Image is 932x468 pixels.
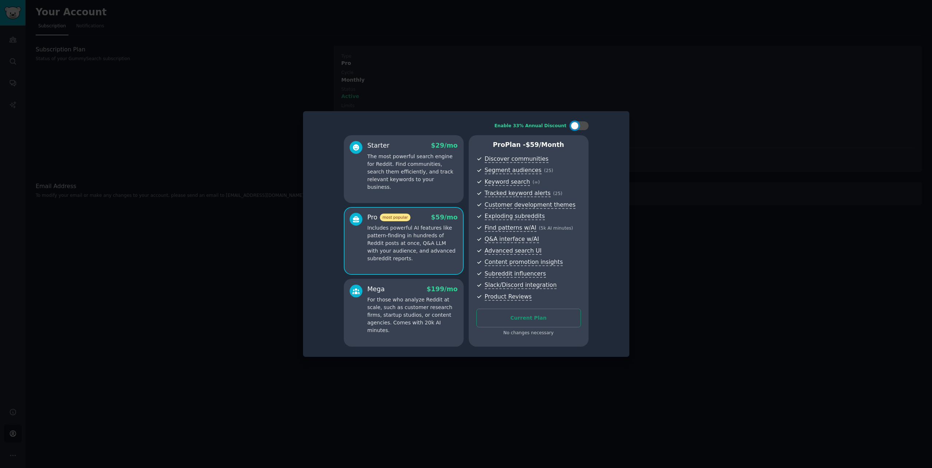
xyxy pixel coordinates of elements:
span: ( 5k AI minutes ) [539,226,573,231]
span: Find patterns w/AI [485,224,536,232]
span: Subreddit influencers [485,270,546,278]
span: most popular [380,214,410,221]
span: ( 25 ) [544,168,553,173]
div: Starter [367,141,390,150]
p: Includes powerful AI features like pattern-finding in hundreds of Reddit posts at once, Q&A LLM w... [367,224,458,262]
span: $ 59 /month [526,141,564,148]
div: No changes necessary [476,330,581,336]
span: Tracked keyword alerts [485,190,551,197]
div: Enable 33% Annual Discount [495,123,567,129]
span: Q&A interface w/AI [485,235,539,243]
span: Keyword search [485,178,530,186]
span: $ 199 /mo [426,285,457,293]
span: Segment audiences [485,167,542,174]
span: Content promotion insights [485,258,563,266]
span: Discover communities [485,155,548,163]
span: ( 25 ) [553,191,562,196]
span: Product Reviews [485,293,532,301]
p: The most powerful search engine for Reddit. Find communities, search them efficiently, and track ... [367,153,458,191]
div: Pro [367,213,410,222]
p: For those who analyze Reddit at scale, such as customer research firms, startup studios, or conte... [367,296,458,334]
span: Slack/Discord integration [485,281,557,289]
p: Pro Plan - [476,140,581,149]
span: $ 59 /mo [431,214,457,221]
span: Advanced search UI [485,247,542,255]
span: Customer development themes [485,201,576,209]
span: ( ∞ ) [532,180,540,185]
span: $ 29 /mo [431,142,457,149]
div: Mega [367,285,385,294]
span: Exploding subreddits [485,212,545,220]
